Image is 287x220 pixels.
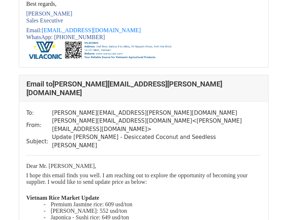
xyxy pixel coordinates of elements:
span: Dear Mr. [PERSON_NAME], [26,163,96,169]
iframe: Chat Widget [251,185,287,220]
span: WhatsApp: [PHONE_NUMBER] [26,34,105,40]
span: I hope this email finds you well. I am reaching out to explore the opportunity of becoming your s... [26,172,248,185]
td: From: [26,117,52,133]
span: - [44,208,51,214]
img: AIorK4wbFwM_ywWBuxk8pvScWDeiDlWRdqxYVreFYPKusYViWctpt9UfPSwHgCz18kP7ukufGtTw5UI6aIDr [26,41,178,60]
span: - [44,201,51,207]
a: [EMAIL_ADDRESS][DOMAIN_NAME] [42,27,141,33]
td: Update [PERSON_NAME] - Desiccated Coconut and Seedless [PERSON_NAME] [52,133,261,149]
td: [PERSON_NAME][EMAIL_ADDRESS][DOMAIN_NAME] < [PERSON_NAME][EMAIL_ADDRESS][DOMAIN_NAME] > [52,117,261,133]
td: To: [26,109,52,117]
td: Subject: [26,133,52,149]
span: Best regards, [26,1,57,7]
td: [PERSON_NAME][EMAIL_ADDRESS][PERSON_NAME][DOMAIN_NAME] [52,109,261,117]
span: [PERSON_NAME]: 552 usd/ton [51,208,127,214]
span: Premium Jasmine rice: 609 usd/ton [51,201,132,207]
span: Email: [26,27,141,33]
span: [PERSON_NAME] [26,10,72,17]
h4: Email to [PERSON_NAME][EMAIL_ADDRESS][PERSON_NAME][DOMAIN_NAME] [26,80,261,97]
span: Sales Executive [26,17,63,24]
span: Vietnam Rice Market Update [26,195,100,201]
